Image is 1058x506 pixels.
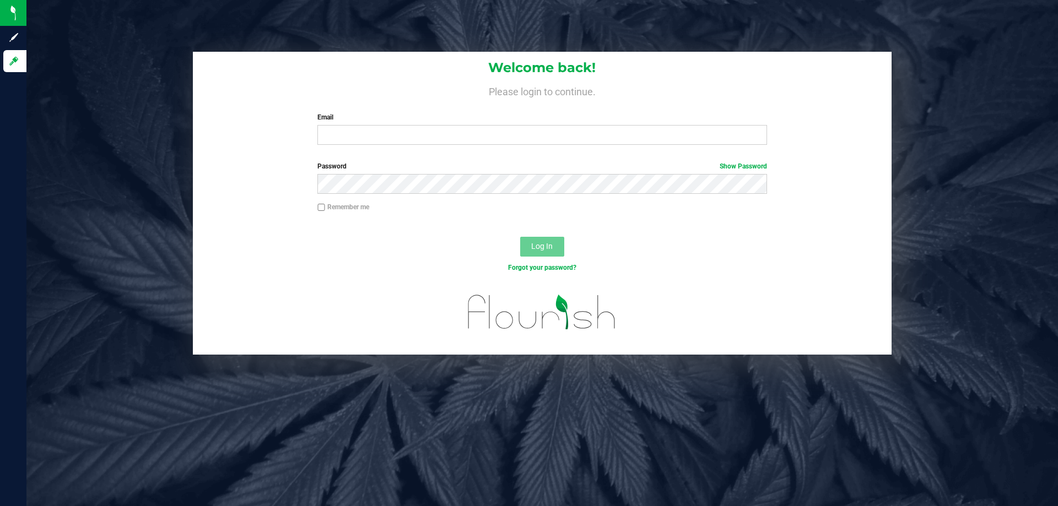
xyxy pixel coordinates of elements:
[508,264,576,271] a: Forgot your password?
[317,204,325,211] input: Remember me
[193,84,892,97] h4: Please login to continue.
[193,61,892,75] h1: Welcome back!
[455,284,629,340] img: flourish_logo.svg
[531,242,553,251] span: Log In
[317,112,766,122] label: Email
[8,56,19,67] inline-svg: Log in
[317,162,347,170] span: Password
[720,162,767,170] a: Show Password
[317,202,369,212] label: Remember me
[8,32,19,43] inline-svg: Sign up
[520,237,564,257] button: Log In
